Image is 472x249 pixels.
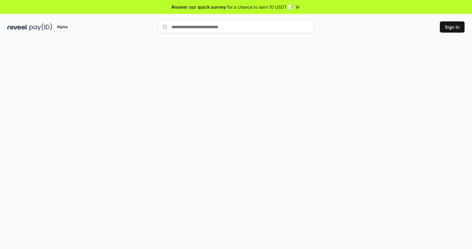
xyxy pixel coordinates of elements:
button: Sign In [440,21,465,33]
img: reveel_dark [7,23,28,31]
span: for a chance to earn 10 USDT 📝 [227,4,293,10]
span: Answer our quick survey [171,4,226,10]
img: pay_id [29,23,52,31]
div: Alpha [54,23,71,31]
